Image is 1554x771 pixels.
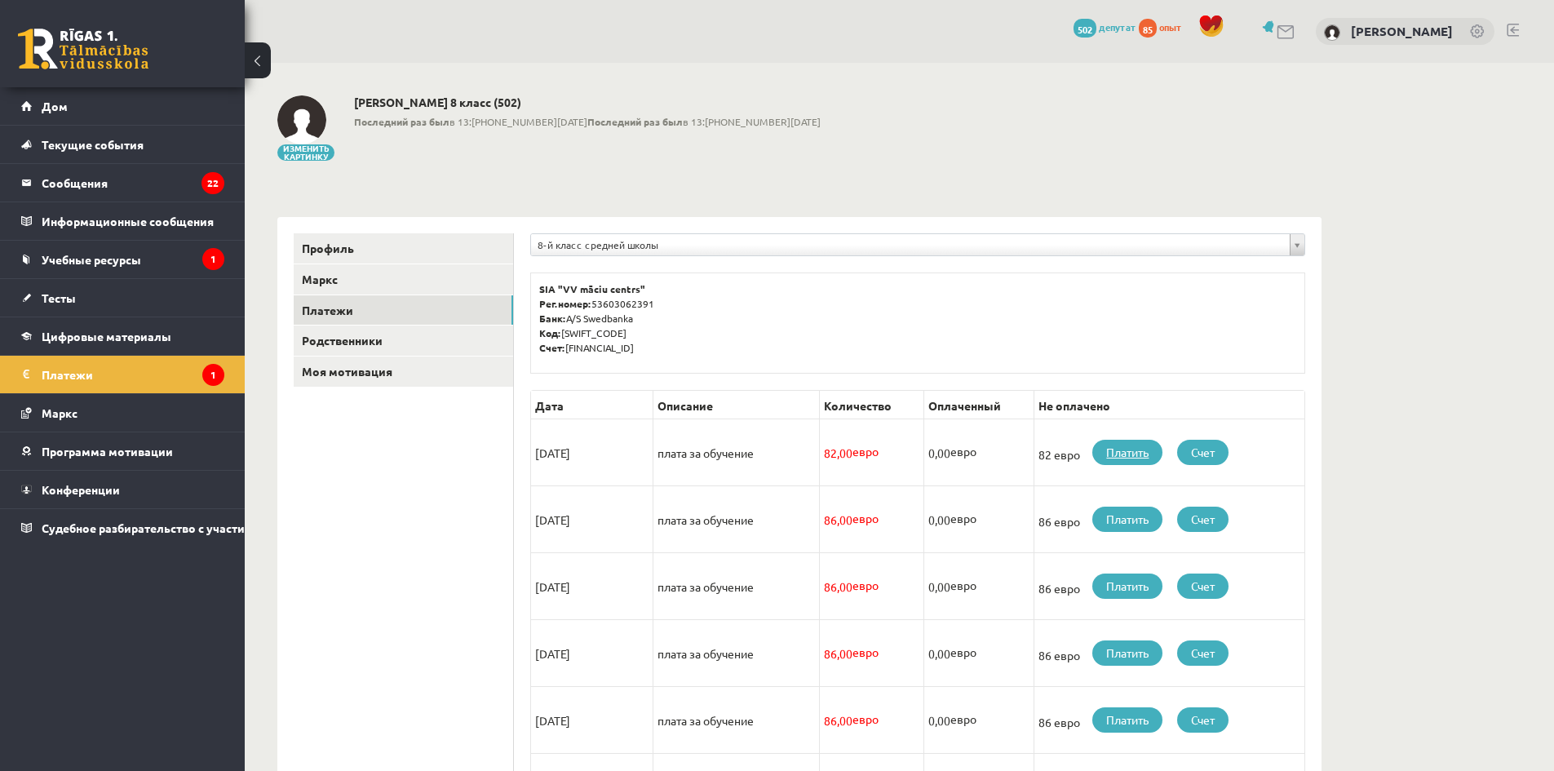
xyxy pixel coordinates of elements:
[1324,24,1340,41] img: Кирилл Мезит
[852,444,879,459] font: евро
[21,87,224,125] a: Дом
[21,164,224,202] a: Сообщения22
[950,711,976,726] font: евро
[535,445,570,460] font: [DATE]
[539,326,561,339] font: Код:
[535,512,570,527] font: [DATE]
[294,326,513,356] a: Родственники
[539,282,645,295] font: SIA "VV māciu centrs"
[928,512,950,527] font: 0,00
[42,521,356,535] font: Судебное разбирательство с участием [PERSON_NAME]
[354,95,521,109] font: [PERSON_NAME] 8 класс (502)
[683,115,821,128] font: в 13:[PHONE_NUMBER][DATE]
[207,176,219,189] font: 22
[1099,20,1136,33] font: депутат
[1106,512,1149,526] font: Платить
[1078,23,1092,36] font: 502
[1143,23,1153,36] font: 85
[657,579,754,594] font: плата за обучение
[1092,640,1162,666] a: Платить
[1177,707,1229,733] a: Счет
[657,646,754,661] font: плата за обучение
[950,578,976,592] font: евро
[824,713,852,728] font: 86,00
[21,126,224,163] a: Текущие события
[42,252,141,267] font: Учебные ресурсы
[1106,645,1149,660] font: Платить
[1074,20,1136,33] a: 502 депутат
[1038,715,1080,729] font: 86 евро
[1191,445,1215,459] font: Счет
[950,444,976,459] font: евро
[1191,712,1215,727] font: Счет
[565,341,634,354] font: [FINANCIAL_ID]
[824,398,892,413] font: Количество
[21,509,224,547] a: Судебное разбирательство с участием [PERSON_NAME]
[302,241,354,255] font: Профиль
[1106,578,1149,593] font: Платить
[42,290,76,305] font: Тесты
[277,95,326,144] img: Кирилл Мезит
[928,579,950,594] font: 0,00
[1038,581,1080,596] font: 86 евро
[42,444,173,459] font: Программа мотивации
[294,264,513,295] a: Маркс
[535,713,570,728] font: [DATE]
[294,357,513,387] a: Моя мотивация
[21,241,224,278] a: Учебные ресурсы
[21,317,224,355] a: Цифровые материалы
[950,645,976,659] font: евро
[1191,645,1215,660] font: Счет
[42,214,214,228] font: Информационные сообщения
[657,512,754,527] font: плата за обучение
[1191,512,1215,526] font: Счет
[566,312,633,325] font: A/S Swedbanka
[210,368,216,381] font: 1
[449,115,587,128] font: в 13:[PHONE_NUMBER][DATE]
[42,329,171,343] font: Цифровые материалы
[928,646,950,661] font: 0,00
[21,471,224,508] a: Конференции
[561,326,626,339] font: [SWIFT_CODE]
[21,279,224,317] a: Тесты
[852,645,879,659] font: евро
[1038,514,1080,529] font: 86 евро
[587,115,683,128] font: Последний раз был
[1351,23,1453,39] a: [PERSON_NAME]
[928,398,1001,413] font: Оплаченный
[21,394,224,432] a: Маркс
[302,333,383,348] font: Родственники
[852,511,879,525] font: евро
[531,234,1304,255] a: 8-й класс средней школы
[928,445,950,460] font: 0,00
[1177,507,1229,532] a: Счет
[539,297,591,310] font: Рег.номер:
[1038,447,1080,462] font: 82 евро
[1177,440,1229,465] a: Счет
[824,445,852,460] font: 82,00
[302,303,353,317] font: Платежи
[1106,445,1149,459] font: Платить
[354,115,449,128] font: Последний раз был
[1092,707,1162,733] a: Платить
[1177,640,1229,666] a: Счет
[21,356,224,393] a: Платежи1
[950,511,976,525] font: евро
[277,144,334,161] button: Изменить картинку
[539,341,565,354] font: Счет:
[283,142,330,162] font: Изменить картинку
[1106,712,1149,727] font: Платить
[42,367,93,382] font: Платежи
[824,512,852,527] font: 86,00
[21,202,224,240] a: Информационные сообщения1
[591,297,654,310] font: 53603062391
[1092,440,1162,465] a: Платить
[18,29,148,69] a: Рижская 1-я средняя школа заочного обучения
[852,578,879,592] font: евро
[824,646,852,661] font: 86,00
[42,405,77,420] font: Маркс
[539,312,566,325] font: Банк:
[1191,578,1215,593] font: Счет
[302,364,392,379] font: Моя мотивация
